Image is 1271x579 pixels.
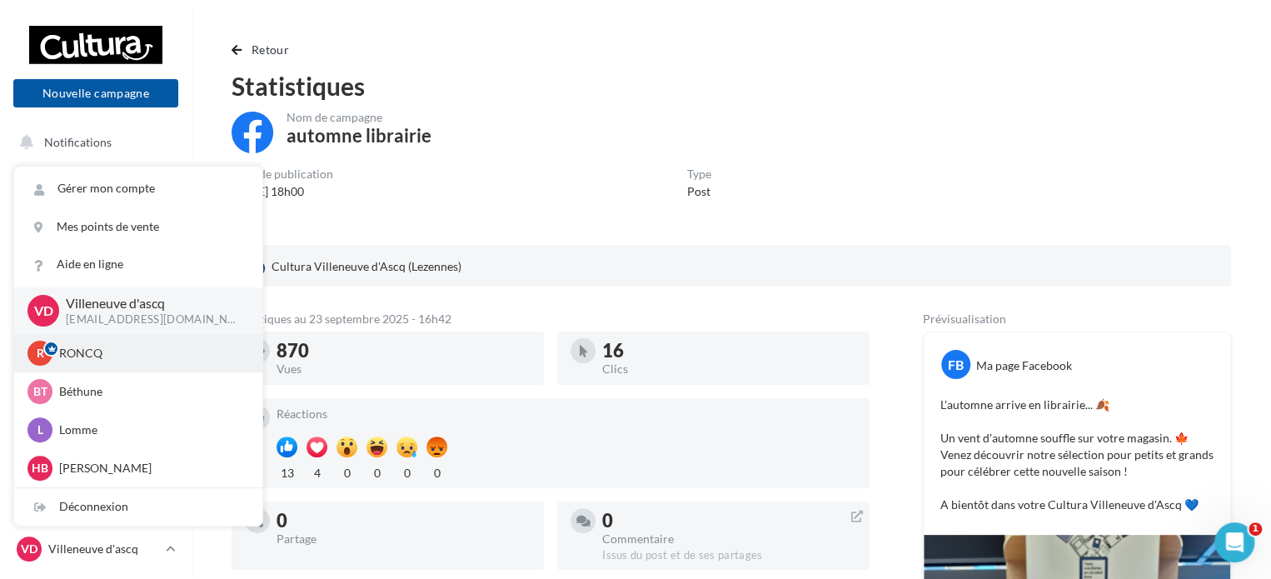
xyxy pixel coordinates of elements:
[37,422,43,438] span: L
[277,462,297,482] div: 13
[10,167,182,202] a: Opérations
[232,183,333,200] div: [DATE] 18h00
[277,363,531,375] div: Vues
[976,357,1072,374] div: Ma page Facebook
[287,127,431,145] div: automne librairie
[10,333,182,368] a: Calendrier
[941,350,970,379] div: FB
[1214,522,1254,562] iframe: Intercom live chat
[21,541,37,557] span: Vd
[602,548,856,563] div: Issus du post et de ses partages
[687,183,711,200] div: Post
[426,462,447,482] div: 0
[33,383,47,400] span: Bt
[44,135,112,149] span: Notifications
[245,255,465,280] div: Cultura Villeneuve d'Ascq (Lezennes)
[10,251,182,286] a: Campagnes
[307,462,327,482] div: 4
[232,73,1231,98] div: Statistiques
[37,345,44,362] span: R
[32,460,48,477] span: HB
[59,460,242,477] p: [PERSON_NAME]
[277,533,531,545] div: Partage
[48,541,159,557] p: Villeneuve d'ascq
[252,42,289,57] span: Retour
[396,462,417,482] div: 0
[687,168,711,180] div: Type
[940,397,1214,513] p: L'automne arrive en librairie... 🍂 Un vent d'automne souffle sur votre magasin. 🍁 Venez découvrir...
[277,342,531,360] div: 870
[14,208,262,246] a: Mes points de vente
[14,246,262,283] a: Aide en ligne
[277,408,856,420] div: Réactions
[232,168,333,180] div: Date de publication
[34,301,53,320] span: Vd
[277,512,531,530] div: 0
[59,345,242,362] p: RONCQ
[336,462,357,482] div: 0
[232,40,296,60] button: Retour
[66,294,236,313] p: Villeneuve d'ascq
[59,422,242,438] p: Lomme
[13,79,178,107] button: Nouvelle campagne
[923,313,1231,325] div: Prévisualisation
[10,207,182,243] a: Boîte de réception1
[245,255,569,280] a: Cultura Villeneuve d'Ascq (Lezennes)
[287,112,431,123] div: Nom de campagne
[232,313,870,325] div: Statistiques au 23 septembre 2025 - 16h42
[602,512,856,530] div: 0
[14,488,262,526] div: Déconnexion
[10,292,182,327] a: Médiathèque
[59,383,242,400] p: Béthune
[10,125,175,160] button: Notifications
[66,312,236,327] p: [EMAIL_ADDRESS][DOMAIN_NAME]
[14,170,262,207] a: Gérer mon compte
[366,462,387,482] div: 0
[13,533,178,565] a: Vd Villeneuve d'ascq
[1249,522,1262,536] span: 1
[602,342,856,360] div: 16
[602,533,856,545] div: Commentaire
[602,363,856,375] div: Clics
